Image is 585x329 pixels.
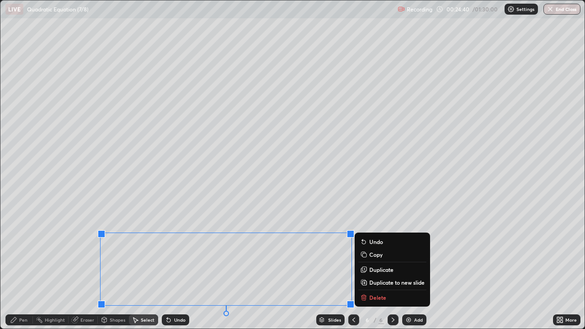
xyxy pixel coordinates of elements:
p: Settings [516,7,534,11]
p: Duplicate to new slide [369,279,425,286]
p: Duplicate [369,266,394,273]
p: Recording [407,6,432,13]
div: 6 [378,316,384,324]
div: Slides [328,318,341,322]
div: Add [414,318,423,322]
div: Pen [19,318,27,322]
div: More [565,318,577,322]
button: Duplicate to new slide [358,277,426,288]
p: Undo [369,238,383,245]
button: Duplicate [358,264,426,275]
p: LIVE [8,5,21,13]
img: class-settings-icons [507,5,515,13]
div: Eraser [80,318,94,322]
p: Delete [369,294,386,301]
p: Copy [369,251,383,258]
button: End Class [543,4,580,15]
div: Undo [174,318,186,322]
button: Copy [358,249,426,260]
button: Delete [358,292,426,303]
div: 6 [363,317,372,323]
p: Quadratic Equation (7/8) [27,5,89,13]
div: Shapes [110,318,125,322]
img: add-slide-button [405,316,412,324]
div: / [374,317,377,323]
div: Highlight [45,318,65,322]
img: recording.375f2c34.svg [398,5,405,13]
button: Undo [358,236,426,247]
div: Select [141,318,154,322]
img: end-class-cross [547,5,554,13]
